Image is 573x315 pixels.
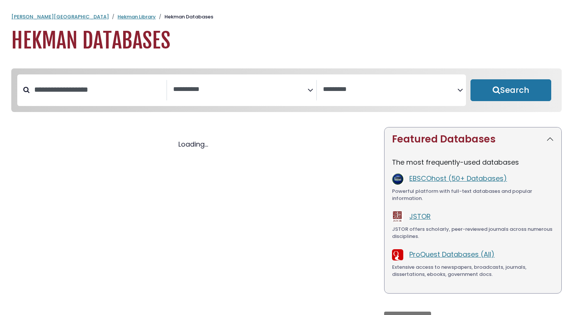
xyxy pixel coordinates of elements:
[11,139,375,149] div: Loading...
[392,226,554,240] div: JSTOR offers scholarly, peer-reviewed journals across numerous disciplines.
[173,86,308,94] textarea: Search
[118,13,156,20] a: Hekman Library
[392,157,554,167] p: The most frequently-used databases
[392,188,554,202] div: Powerful platform with full-text databases and popular information.
[409,250,495,259] a: ProQuest Databases (All)
[470,79,551,101] button: Submit for Search Results
[385,127,561,151] button: Featured Databases
[409,174,507,183] a: EBSCOhost (50+ Databases)
[11,68,562,112] nav: Search filters
[30,83,166,96] input: Search database by title or keyword
[11,13,562,21] nav: breadcrumb
[323,86,457,94] textarea: Search
[11,28,562,53] h1: Hekman Databases
[11,13,109,20] a: [PERSON_NAME][GEOGRAPHIC_DATA]
[409,212,431,221] a: JSTOR
[392,264,554,278] div: Extensive access to newspapers, broadcasts, journals, dissertations, ebooks, government docs.
[156,13,213,21] li: Hekman Databases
